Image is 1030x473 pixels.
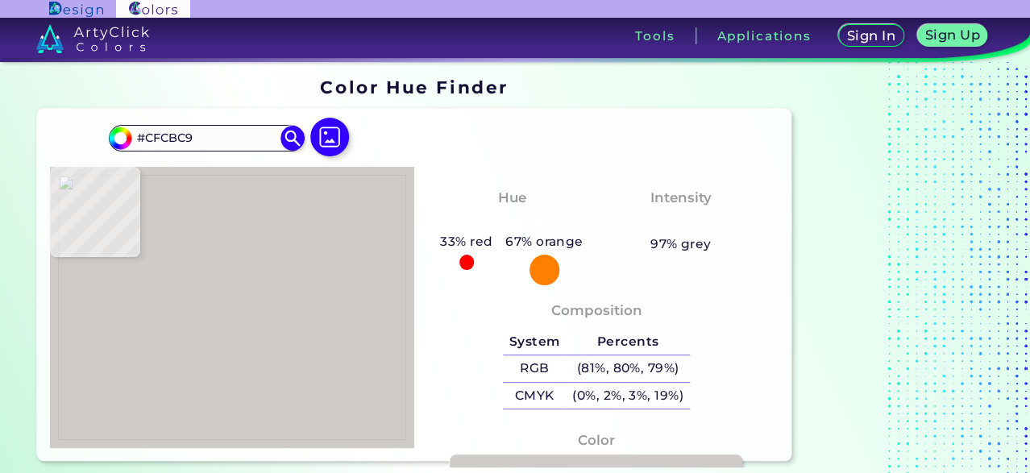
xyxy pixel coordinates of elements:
[280,126,305,150] img: icon search
[503,355,566,382] h5: RGB
[838,24,904,47] a: Sign In
[497,186,525,210] h4: Hue
[443,212,580,231] h3: Reddish Orange
[916,24,987,47] a: Sign Up
[499,231,589,252] h5: 67% orange
[36,24,150,53] img: logo_artyclick_colors_white.svg
[320,75,508,99] h1: Color Hue Finder
[650,234,712,255] h5: 97% grey
[503,329,566,355] h5: System
[566,329,689,355] h5: Percents
[49,2,103,17] img: ArtyClick Design logo
[434,231,499,252] h5: 33% red
[131,127,281,149] input: type color..
[578,429,615,452] h4: Color
[924,28,980,42] h5: Sign Up
[798,72,999,468] iframe: Advertisement
[624,212,737,231] h3: Almost None
[503,383,566,409] h5: CMYK
[716,30,811,42] h3: Applications
[310,118,349,156] img: icon picture
[550,299,642,322] h4: Composition
[635,30,675,42] h3: Tools
[650,186,712,210] h4: Intensity
[846,29,895,43] h5: Sign In
[566,355,689,382] h5: (81%, 80%, 79%)
[58,175,406,440] img: 80be41e1-5fb5-49a2-85f3-5943dcf615d0
[566,383,689,409] h5: (0%, 2%, 3%, 19%)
